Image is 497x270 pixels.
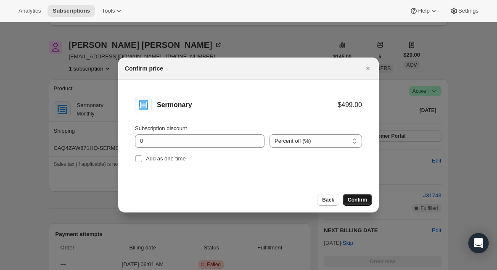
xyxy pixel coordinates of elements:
span: Help [418,8,429,14]
span: Subscription discount [135,125,187,131]
div: Open Intercom Messenger [468,233,489,253]
img: Sermonary [135,97,152,113]
button: Analytics [13,5,46,17]
div: Sermonary [157,101,338,109]
span: Back [322,197,334,203]
button: Confirm [343,194,372,206]
span: Tools [102,8,115,14]
button: Subscriptions [48,5,95,17]
span: Confirm [348,197,367,203]
span: Analytics [19,8,41,14]
span: Settings [458,8,478,14]
button: Close [362,63,374,74]
button: Help [404,5,443,17]
button: Back [317,194,339,206]
h2: Confirm price [125,64,163,73]
button: Settings [445,5,484,17]
div: $499.00 [338,101,362,109]
span: Add as one-time [146,155,186,162]
button: Tools [97,5,128,17]
span: Subscriptions [53,8,90,14]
